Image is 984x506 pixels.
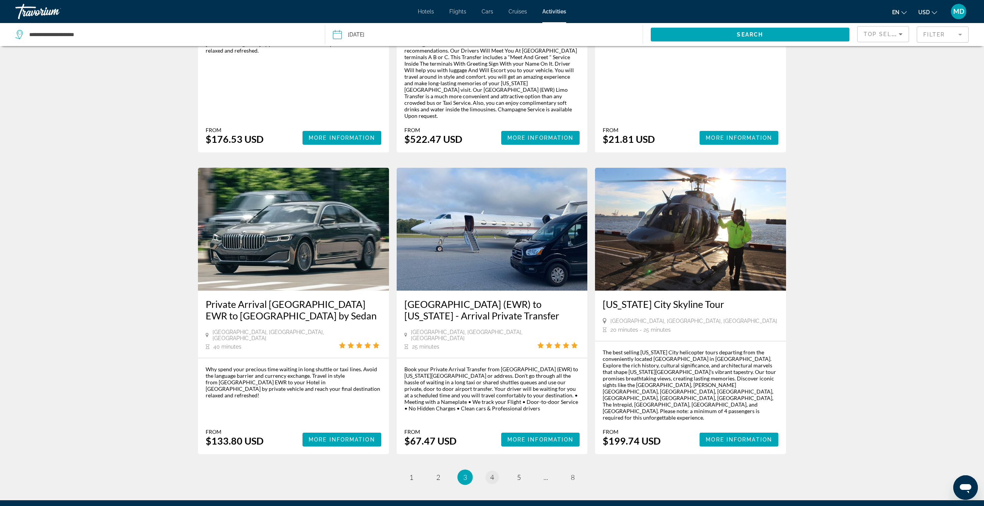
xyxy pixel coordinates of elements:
span: 4 [490,473,494,481]
span: [GEOGRAPHIC_DATA], [GEOGRAPHIC_DATA], [GEOGRAPHIC_DATA] [411,329,537,341]
span: 25 minutes [412,344,439,350]
div: $176.53 USD [206,133,264,145]
button: User Menu [949,3,969,20]
button: Date: Sep 27, 2025 [333,23,642,46]
button: More Information [303,131,381,145]
span: 8 [571,473,575,481]
a: [US_STATE] City Skyline Tour [603,298,778,310]
img: 78.jpg [397,168,588,291]
button: More Information [700,433,778,446]
div: From [206,127,264,133]
span: 5 [517,473,521,481]
span: Search [737,31,763,38]
a: Travorium [15,2,92,21]
mat-select: Sort by [864,30,903,39]
div: From [603,428,661,435]
div: Book your Private Arrival Transfer from [GEOGRAPHIC_DATA] (EWR) to [US_STATE][GEOGRAPHIC_DATA] or... [404,366,580,412]
a: Cars [482,8,493,15]
img: 74.jpg [595,168,786,291]
span: 40 minutes [213,344,241,350]
button: More Information [501,433,580,446]
span: More Information [706,437,772,443]
a: Flights [449,8,466,15]
iframe: Button to launch messaging window [953,475,978,500]
div: Why spend your precious time waiting in long shuttle or taxi lines. Avoid the language barrier an... [206,366,381,399]
div: $522.47 USD [404,133,462,145]
span: [GEOGRAPHIC_DATA], [GEOGRAPHIC_DATA], [GEOGRAPHIC_DATA] [610,318,777,324]
a: [GEOGRAPHIC_DATA] (EWR) to [US_STATE] - Arrival Private Transfer [404,298,580,321]
button: More Information [501,131,580,145]
span: More Information [309,135,375,141]
span: [GEOGRAPHIC_DATA], [GEOGRAPHIC_DATA], [GEOGRAPHIC_DATA] [213,329,339,341]
span: 2 [436,473,440,481]
div: From [603,127,655,133]
div: $133.80 USD [206,435,264,446]
span: More Information [507,437,574,443]
button: Filter [917,26,969,43]
span: More Information [507,135,574,141]
button: More Information [303,433,381,446]
button: Change language [892,7,907,18]
div: KING AND QUEEN LIMO NYC FLEET: Stretch Limousines (up to 7 pax) Luxury Suv (up to 6 pax) Cadillac... [404,21,580,119]
span: USD [918,9,930,15]
span: More Information [706,135,772,141]
span: 3 [463,473,467,481]
button: More Information [700,131,778,145]
div: From [206,428,264,435]
span: ... [544,473,548,481]
nav: Pagination [198,470,786,485]
span: 1 [409,473,413,481]
img: fc.jpg [198,168,389,291]
button: Change currency [918,7,937,18]
div: $67.47 USD [404,435,457,446]
span: en [892,9,899,15]
div: From [404,428,457,435]
div: $199.74 USD [603,435,661,446]
div: From [404,127,462,133]
div: $21.81 USD [603,133,655,145]
span: 20 minutes - 25 minutes [610,327,671,333]
a: Activities [542,8,566,15]
a: Private Arrival [GEOGRAPHIC_DATA] EWR to [GEOGRAPHIC_DATA] by Sedan [206,298,381,321]
span: More Information [309,437,375,443]
button: Search [651,28,850,41]
div: The best selling [US_STATE] City helicopter tours departing from the conveniently located [GEOGRA... [603,349,778,421]
a: Hotels [418,8,434,15]
span: Top Sellers [864,31,908,37]
span: MD [953,8,964,15]
a: Cruises [509,8,527,15]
